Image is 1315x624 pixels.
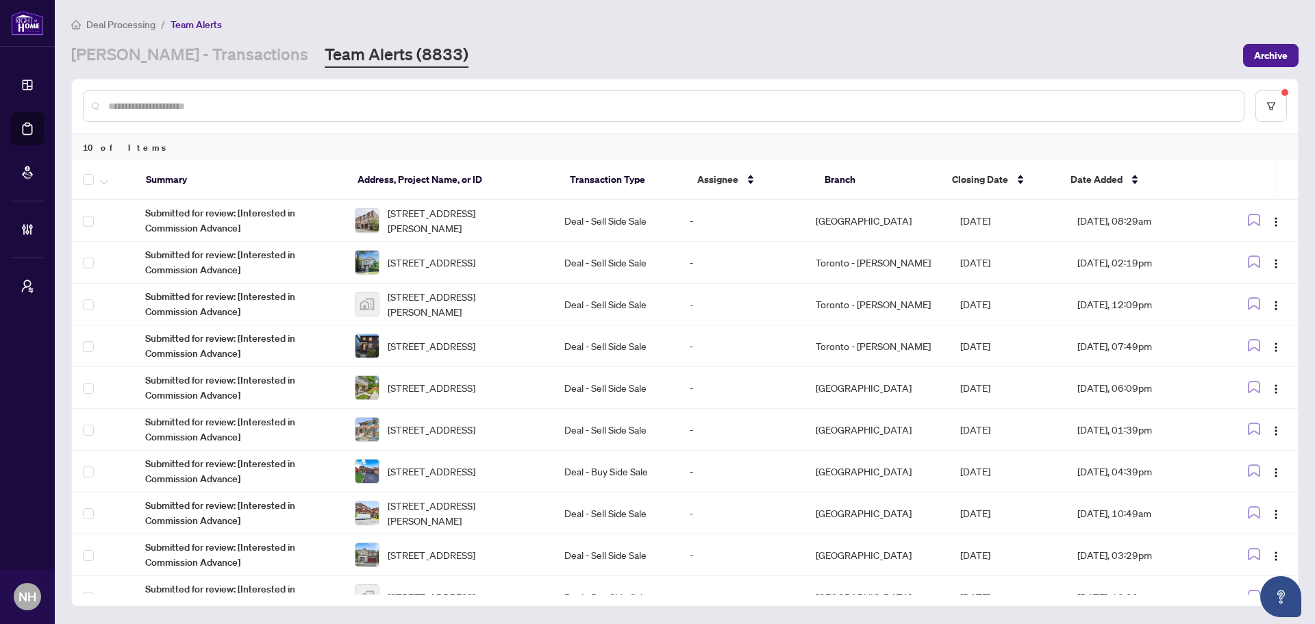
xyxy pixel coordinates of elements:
[952,172,1008,187] span: Closing Date
[18,587,36,606] span: NH
[388,380,475,395] span: [STREET_ADDRESS]
[161,16,165,32] li: /
[559,160,686,200] th: Transaction Type
[1070,172,1123,187] span: Date Added
[814,160,941,200] th: Branch
[805,367,949,409] td: [GEOGRAPHIC_DATA]
[1066,576,1217,618] td: [DATE], 12:39pm
[1270,509,1281,520] img: Logo
[553,576,679,618] td: Deal - Buy Side Sale
[1265,251,1287,273] button: Logo
[949,451,1066,492] td: [DATE]
[679,200,805,242] td: -
[553,325,679,367] td: Deal - Sell Side Sale
[949,534,1066,576] td: [DATE]
[679,284,805,325] td: -
[355,334,379,358] img: thumbnail-img
[1265,377,1287,399] button: Logo
[949,409,1066,451] td: [DATE]
[1265,419,1287,440] button: Logo
[553,242,679,284] td: Deal - Sell Side Sale
[1066,367,1217,409] td: [DATE], 06:09pm
[355,501,379,525] img: thumbnail-img
[388,547,475,562] span: [STREET_ADDRESS]
[679,492,805,534] td: -
[679,409,805,451] td: -
[679,367,805,409] td: -
[1265,335,1287,357] button: Logo
[679,451,805,492] td: -
[686,160,814,200] th: Assignee
[145,205,333,236] span: Submitted for review: [Interested in Commission Advance]
[1265,293,1287,315] button: Logo
[388,498,542,528] span: [STREET_ADDRESS][PERSON_NAME]
[697,172,738,187] span: Assignee
[949,576,1066,618] td: [DATE]
[388,338,475,353] span: [STREET_ADDRESS]
[388,422,475,437] span: [STREET_ADDRESS]
[1270,300,1281,311] img: Logo
[1266,101,1276,111] span: filter
[145,373,333,403] span: Submitted for review: [Interested in Commission Advance]
[1066,451,1217,492] td: [DATE], 04:39pm
[949,367,1066,409] td: [DATE]
[1243,44,1299,67] button: Archive
[1270,467,1281,478] img: Logo
[355,460,379,483] img: thumbnail-img
[1270,258,1281,269] img: Logo
[388,289,542,319] span: [STREET_ADDRESS][PERSON_NAME]
[1265,210,1287,232] button: Logo
[805,200,949,242] td: [GEOGRAPHIC_DATA]
[679,576,805,618] td: -
[355,543,379,566] img: thumbnail-img
[355,292,379,316] img: thumbnail-img
[553,451,679,492] td: Deal - Buy Side Sale
[553,492,679,534] td: Deal - Sell Side Sale
[1270,216,1281,227] img: Logo
[805,284,949,325] td: Toronto - [PERSON_NAME]
[1066,325,1217,367] td: [DATE], 07:49pm
[553,284,679,325] td: Deal - Sell Side Sale
[1270,551,1281,562] img: Logo
[1066,409,1217,451] td: [DATE], 01:39pm
[1270,425,1281,436] img: Logo
[1254,45,1288,66] span: Archive
[1060,160,1212,200] th: Date Added
[1255,90,1287,122] button: filter
[355,209,379,232] img: thumbnail-img
[355,585,379,608] img: thumbnail-img
[1066,492,1217,534] td: [DATE], 10:49am
[86,18,155,31] span: Deal Processing
[949,492,1066,534] td: [DATE]
[949,325,1066,367] td: [DATE]
[1066,200,1217,242] td: [DATE], 08:29am
[1265,460,1287,482] button: Logo
[145,414,333,445] span: Submitted for review: [Interested in Commission Advance]
[145,247,333,277] span: Submitted for review: [Interested in Commission Advance]
[805,325,949,367] td: Toronto - [PERSON_NAME]
[1066,242,1217,284] td: [DATE], 02:19pm
[11,10,44,36] img: logo
[1270,342,1281,353] img: Logo
[21,279,34,293] span: user-switch
[553,534,679,576] td: Deal - Sell Side Sale
[355,251,379,274] img: thumbnail-img
[388,589,475,604] span: [STREET_ADDRESS]
[1066,534,1217,576] td: [DATE], 03:29pm
[679,242,805,284] td: -
[949,284,1066,325] td: [DATE]
[1260,576,1301,617] button: Open asap
[145,498,333,528] span: Submitted for review: [Interested in Commission Advance]
[679,325,805,367] td: -
[553,367,679,409] td: Deal - Sell Side Sale
[805,492,949,534] td: [GEOGRAPHIC_DATA]
[71,43,308,68] a: [PERSON_NAME] - Transactions
[135,160,347,200] th: Summary
[388,255,475,270] span: [STREET_ADDRESS]
[171,18,222,31] span: Team Alerts
[941,160,1060,200] th: Closing Date
[553,200,679,242] td: Deal - Sell Side Sale
[1265,544,1287,566] button: Logo
[145,582,333,612] span: Submitted for review: [Interested in Commission Advance]
[1066,284,1217,325] td: [DATE], 12:09pm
